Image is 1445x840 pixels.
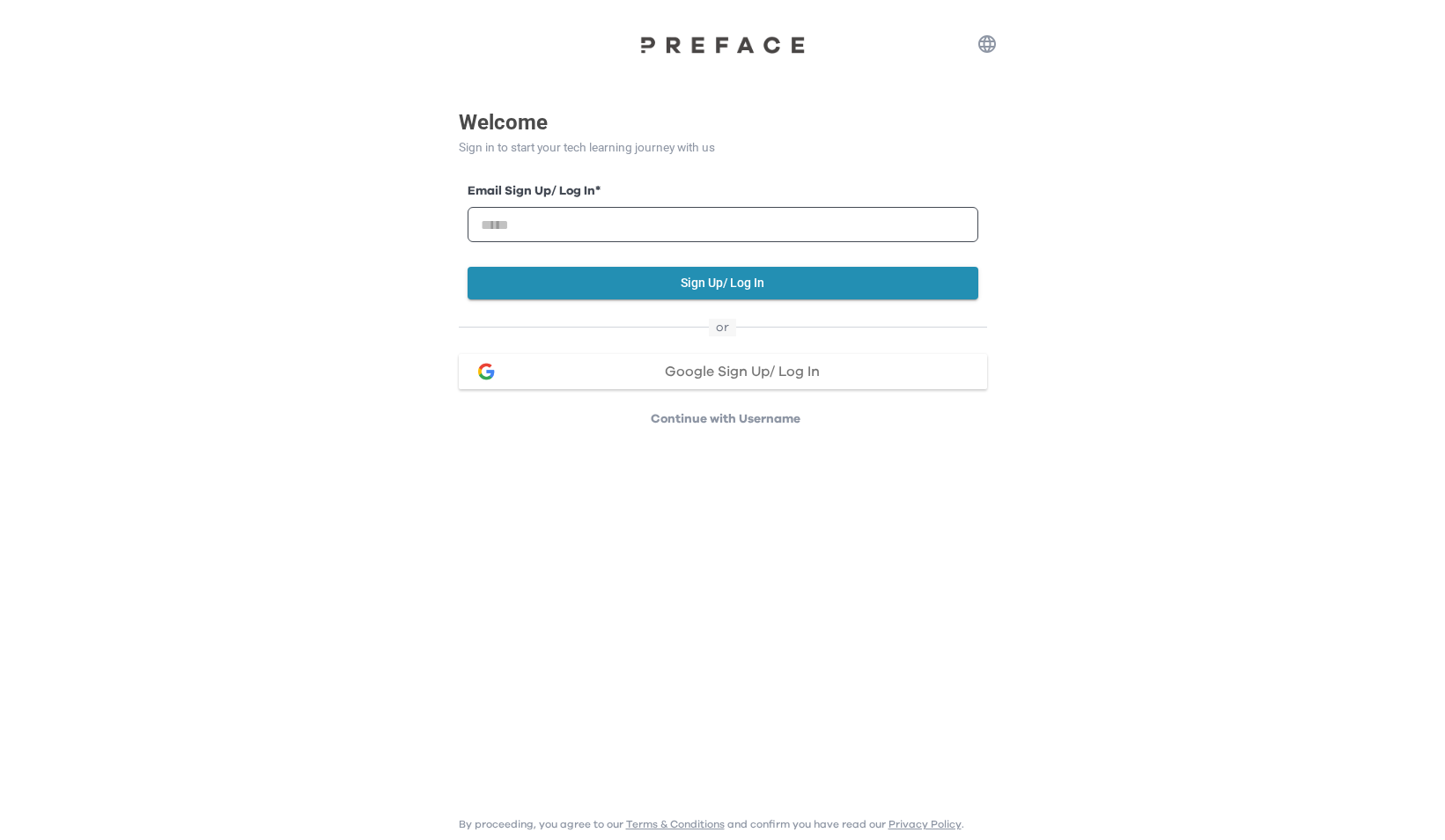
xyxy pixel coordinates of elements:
[464,410,987,428] p: Continue with Username
[459,138,987,157] p: Sign in to start your tech learning journey with us
[459,354,987,389] button: google loginGoogle Sign Up/ Log In
[459,817,964,831] p: By proceeding, you agree to our and confirm you have read our .
[476,361,497,382] img: google login
[888,819,962,829] a: Privacy Policy
[665,365,820,379] span: Google Sign Up/ Log In
[626,819,725,829] a: Terms & Conditions
[635,35,811,54] img: Preface Logo
[709,319,736,336] span: or
[459,107,987,138] p: Welcome
[468,182,978,201] label: Email Sign Up/ Log In *
[468,267,978,299] button: Sign Up/ Log In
